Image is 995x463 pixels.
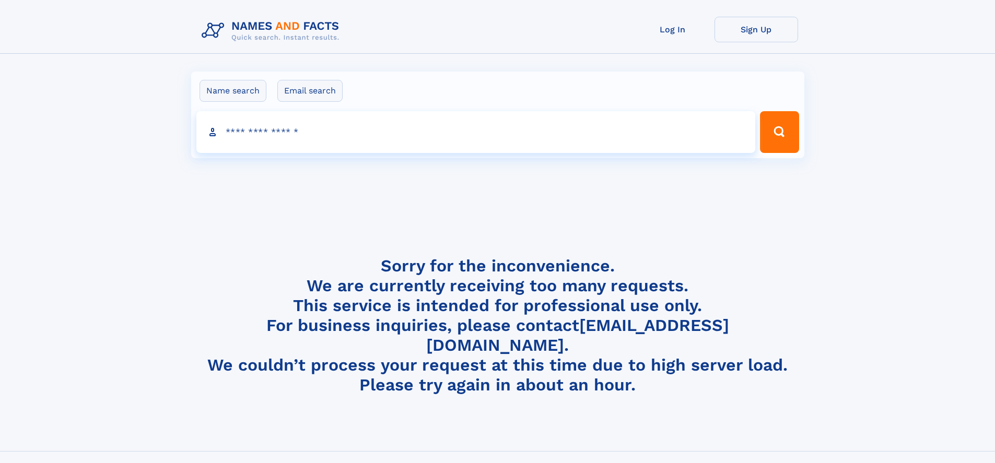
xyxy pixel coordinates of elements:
[631,17,715,42] a: Log In
[715,17,798,42] a: Sign Up
[196,111,756,153] input: search input
[200,80,266,102] label: Name search
[197,256,798,395] h4: Sorry for the inconvenience. We are currently receiving too many requests. This service is intend...
[760,111,799,153] button: Search Button
[197,17,348,45] img: Logo Names and Facts
[277,80,343,102] label: Email search
[426,315,729,355] a: [EMAIL_ADDRESS][DOMAIN_NAME]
